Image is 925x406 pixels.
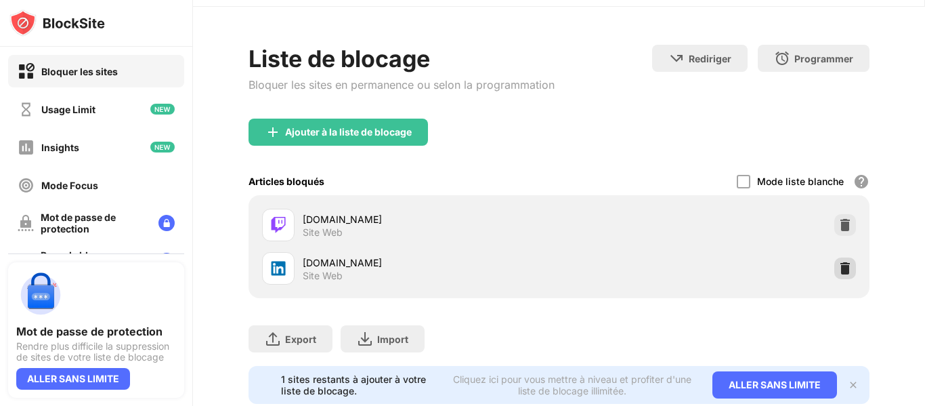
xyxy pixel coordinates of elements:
div: Articles bloqués [249,176,324,187]
img: push-password-protection.svg [16,270,65,319]
div: Bloquer les sites en permanence ou selon la programmation [249,78,555,92]
img: time-usage-off.svg [18,101,35,118]
div: Ajouter à la liste de blocage [285,127,412,138]
img: insights-off.svg [18,139,35,156]
div: Bloquer les sites [41,66,118,77]
img: x-button.svg [848,380,859,390]
div: Mode liste blanche [757,176,844,187]
img: lock-menu.svg [158,215,175,231]
div: Page de bloc personnalisée [41,249,148,272]
div: Site Web [303,226,343,239]
img: block-on.svg [18,63,35,80]
div: ALLER SANS LIMITE [712,371,837,399]
div: Site Web [303,270,343,282]
div: Liste de blocage [249,45,555,73]
div: Import [377,333,408,345]
div: Rendre plus difficile la suppression de sites de votre liste de blocage [16,341,176,363]
div: Mot de passe de protection [41,211,148,235]
div: 1 sites restants à ajouter à votre liste de blocage. [281,373,439,397]
div: Usage Limit [41,104,95,115]
div: Mot de passe de protection [16,325,176,338]
div: Mode Focus [41,180,98,191]
div: Rediriger [689,53,731,64]
div: Insights [41,142,79,153]
img: logo-blocksite.svg [9,9,105,37]
img: customize-block-page-off.svg [18,253,34,269]
img: password-protection-off.svg [18,215,34,231]
img: focus-off.svg [18,177,35,194]
img: favicons [270,217,286,233]
div: Cliquez ici pour vous mettre à niveau et profiter d'une liste de blocage illimitée. [448,373,696,397]
img: new-icon.svg [150,142,175,153]
div: [DOMAIN_NAME] [303,212,559,226]
div: [DOMAIN_NAME] [303,256,559,270]
img: lock-menu.svg [158,253,175,269]
img: new-icon.svg [150,104,175,115]
div: ALLER SANS LIMITE [16,368,130,390]
img: favicons [270,260,286,277]
div: Programmer [794,53,853,64]
div: Export [285,333,316,345]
